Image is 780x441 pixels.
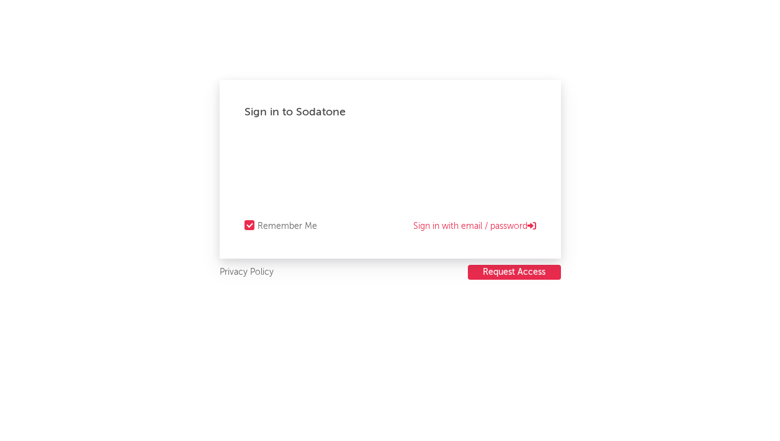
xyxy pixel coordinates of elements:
[413,219,536,234] a: Sign in with email / password
[220,265,274,280] a: Privacy Policy
[258,219,317,234] div: Remember Me
[468,265,561,280] button: Request Access
[244,105,536,120] div: Sign in to Sodatone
